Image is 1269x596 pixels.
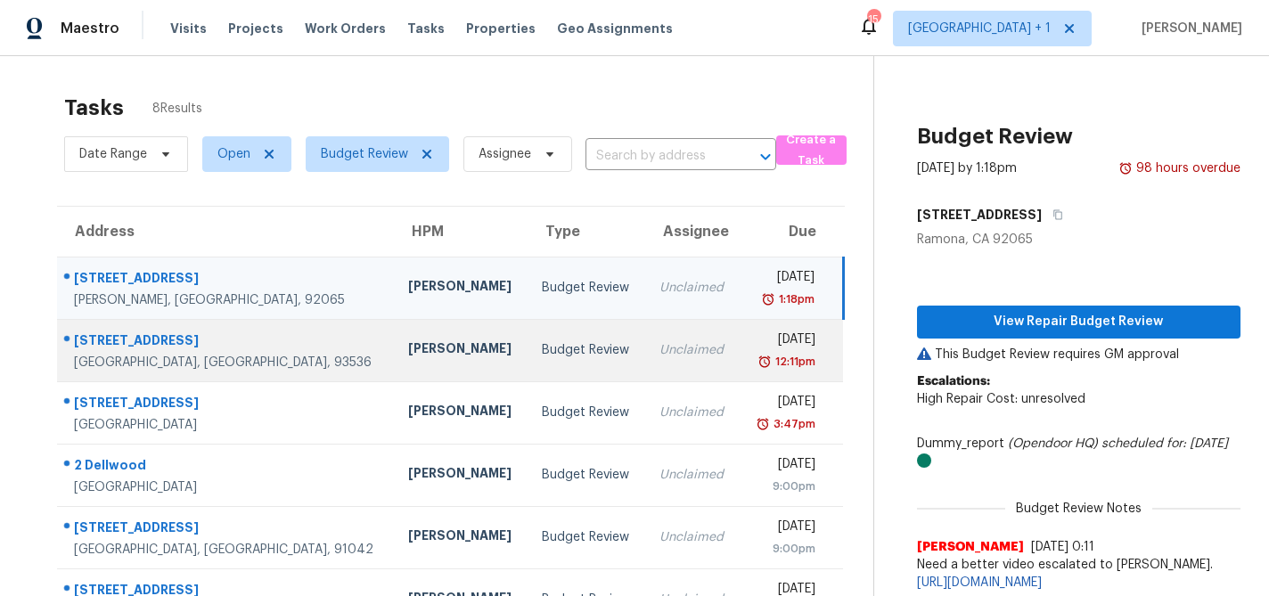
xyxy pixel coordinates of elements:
[917,306,1240,339] button: View Repair Budget Review
[542,404,631,421] div: Budget Review
[659,341,725,359] div: Unclaimed
[1118,159,1133,177] img: Overdue Alarm Icon
[1031,541,1094,553] span: [DATE] 0:11
[754,268,815,290] div: [DATE]
[917,231,1240,249] div: Ramona, CA 92065
[74,416,380,434] div: [GEOGRAPHIC_DATA]
[408,464,514,486] div: [PERSON_NAME]
[1042,199,1066,231] button: Copy Address
[917,127,1073,145] h2: Budget Review
[74,456,380,478] div: 2 Dellwood
[57,207,394,257] th: Address
[64,99,124,117] h2: Tasks
[542,466,631,484] div: Budget Review
[931,311,1226,333] span: View Repair Budget Review
[74,269,380,291] div: [STREET_ADDRESS]
[1008,437,1098,450] i: (Opendoor HQ)
[74,394,380,416] div: [STREET_ADDRESS]
[61,20,119,37] span: Maestro
[74,291,380,309] div: [PERSON_NAME], [GEOGRAPHIC_DATA], 92065
[542,528,631,546] div: Budget Review
[775,290,815,308] div: 1:18pm
[770,415,815,433] div: 3:47pm
[217,145,250,163] span: Open
[228,20,283,37] span: Projects
[756,415,770,433] img: Overdue Alarm Icon
[542,341,631,359] div: Budget Review
[466,20,536,37] span: Properties
[645,207,740,257] th: Assignee
[528,207,645,257] th: Type
[754,518,815,540] div: [DATE]
[170,20,207,37] span: Visits
[917,538,1024,556] span: [PERSON_NAME]
[908,20,1051,37] span: [GEOGRAPHIC_DATA] + 1
[1101,437,1228,450] i: scheduled for: [DATE]
[408,339,514,362] div: [PERSON_NAME]
[479,145,531,163] span: Assignee
[776,135,847,165] button: Create a Task
[542,279,631,297] div: Budget Review
[1134,20,1242,37] span: [PERSON_NAME]
[659,528,725,546] div: Unclaimed
[1133,159,1240,177] div: 98 hours overdue
[79,145,147,163] span: Date Range
[305,20,386,37] span: Work Orders
[407,22,445,35] span: Tasks
[74,354,380,371] div: [GEOGRAPHIC_DATA], [GEOGRAPHIC_DATA], 93536
[408,402,514,424] div: [PERSON_NAME]
[757,353,772,371] img: Overdue Alarm Icon
[917,393,1085,405] span: High Repair Cost: unresolved
[917,375,990,388] b: Escalations:
[659,466,725,484] div: Unclaimed
[394,207,528,257] th: HPM
[659,404,725,421] div: Unclaimed
[785,130,838,171] span: Create a Task
[761,290,775,308] img: Overdue Alarm Icon
[754,478,815,495] div: 9:00pm
[917,346,1240,363] p: This Budget Review requires GM approval
[772,353,815,371] div: 12:11pm
[74,518,380,541] div: [STREET_ADDRESS]
[74,331,380,354] div: [STREET_ADDRESS]
[754,540,815,558] div: 9:00pm
[585,143,726,170] input: Search by address
[917,435,1240,470] div: Dummy_report
[659,279,725,297] div: Unclaimed
[917,556,1240,592] span: Need a better video escalated to [PERSON_NAME].
[152,100,202,118] span: 8 Results
[408,277,514,299] div: [PERSON_NAME]
[917,159,1017,177] div: [DATE] by 1:18pm
[917,576,1042,589] a: [URL][DOMAIN_NAME]
[754,455,815,478] div: [DATE]
[408,527,514,549] div: [PERSON_NAME]
[754,331,815,353] div: [DATE]
[740,207,843,257] th: Due
[754,393,815,415] div: [DATE]
[867,11,880,29] div: 15
[74,478,380,496] div: [GEOGRAPHIC_DATA]
[74,541,380,559] div: [GEOGRAPHIC_DATA], [GEOGRAPHIC_DATA], 91042
[917,206,1042,224] h5: [STREET_ADDRESS]
[1005,500,1152,518] span: Budget Review Notes
[557,20,673,37] span: Geo Assignments
[321,145,408,163] span: Budget Review
[753,144,778,169] button: Open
